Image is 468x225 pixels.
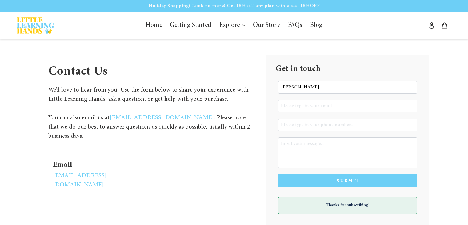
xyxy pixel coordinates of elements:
[310,22,322,29] span: Blog
[48,85,257,141] span: We’d love to hear from you! Use the form below to share your experience with Little Learning Hand...
[278,197,417,214] p: Thanks for subscribing!
[278,100,417,112] input: Please type in your email...
[110,115,214,121] a: [EMAIL_ADDRESS][DOMAIN_NAME]
[142,20,165,31] a: Home
[219,22,240,29] span: Explore
[250,20,283,31] a: Our Story
[253,22,280,29] span: Our Story
[53,173,106,188] a: [EMAIL_ADDRESS][DOMAIN_NAME]
[146,22,162,29] span: Home
[17,17,54,34] img: Little Learning Hands
[1,1,467,11] p: Holiday Shopping? Look no more! Get 15% off any plan with code: 15%OFF
[278,81,417,94] input: Please type in your name...
[167,20,214,31] a: Getting Started
[53,161,72,170] span: Email
[170,22,211,29] span: Getting Started
[278,119,417,131] input: Please type in your phone number...
[216,20,249,31] button: Explore
[276,64,321,74] span: Get in touch
[48,64,108,79] span: Contact Us
[307,20,326,31] a: Blog
[285,20,305,31] a: FAQs
[288,22,302,29] span: FAQs
[278,174,417,187] button: SUBMIT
